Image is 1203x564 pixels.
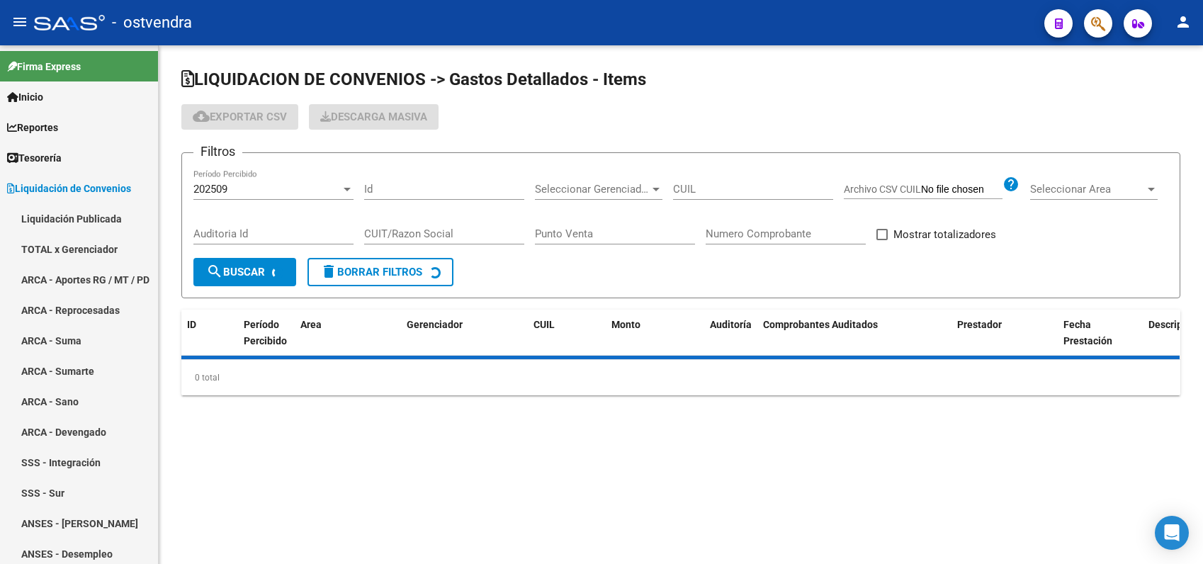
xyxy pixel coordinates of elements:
[957,319,1002,330] span: Prestador
[181,360,1180,395] div: 0 total
[206,263,223,280] mat-icon: search
[181,310,238,356] datatable-header-cell: ID
[528,310,606,356] datatable-header-cell: CUIL
[309,104,439,130] button: Descarga Masiva
[763,319,878,330] span: Comprobantes Auditados
[7,89,43,105] span: Inicio
[606,310,684,356] datatable-header-cell: Monto
[704,310,757,356] datatable-header-cell: Auditoría
[7,150,62,166] span: Tesorería
[844,184,921,195] span: Archivo CSV CUIL
[535,183,650,196] span: Seleccionar Gerenciador
[1058,310,1143,356] datatable-header-cell: Fecha Prestación
[295,310,401,356] datatable-header-cell: Area
[11,13,28,30] mat-icon: menu
[112,7,192,38] span: - ostvendra
[611,319,640,330] span: Monto
[7,181,131,196] span: Liquidación de Convenios
[7,59,81,74] span: Firma Express
[757,310,931,356] datatable-header-cell: Comprobantes Auditados
[307,258,453,286] button: Borrar Filtros
[401,310,507,356] datatable-header-cell: Gerenciador
[710,319,752,330] span: Auditoría
[181,104,298,130] button: Exportar CSV
[206,266,265,278] span: Buscar
[193,183,227,196] span: 202509
[300,319,322,330] span: Area
[320,266,422,278] span: Borrar Filtros
[193,111,287,123] span: Exportar CSV
[1148,319,1202,330] span: Descripción
[7,120,58,135] span: Reportes
[187,319,196,330] span: ID
[238,310,295,356] datatable-header-cell: Período Percibido
[244,319,287,346] span: Período Percibido
[407,319,463,330] span: Gerenciador
[1155,516,1189,550] div: Open Intercom Messenger
[893,226,996,243] span: Mostrar totalizadores
[1175,13,1192,30] mat-icon: person
[181,69,646,89] span: LIQUIDACION DE CONVENIOS -> Gastos Detallados - Items
[193,108,210,125] mat-icon: cloud_download
[193,142,242,162] h3: Filtros
[921,184,1002,196] input: Archivo CSV CUIL
[533,319,555,330] span: CUIL
[320,111,427,123] span: Descarga Masiva
[951,310,1058,356] datatable-header-cell: Prestador
[309,104,439,130] app-download-masive: Descarga masiva de comprobantes (adjuntos)
[320,263,337,280] mat-icon: delete
[1063,319,1112,346] span: Fecha Prestación
[193,258,296,286] button: Buscar
[1030,183,1145,196] span: Seleccionar Area
[1002,176,1020,193] mat-icon: help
